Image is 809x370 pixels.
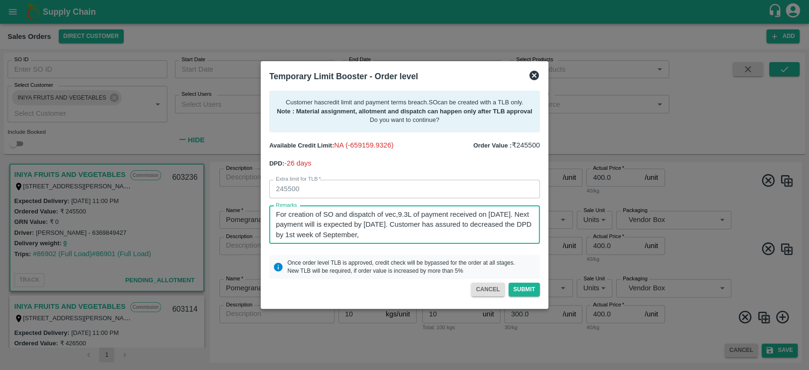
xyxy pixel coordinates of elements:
[277,98,532,107] p: Customer has credit limit and payment terms breach . SO can be created with a TLB only.
[287,259,515,275] p: Once order level TLB is approved, credit check will be bypassed for the order at all stages. New ...
[276,202,297,209] label: Remarks
[269,142,334,149] b: Available Credit Limit:
[276,176,321,183] label: Extra limit for TLB
[471,283,504,296] button: CANCEL
[277,116,532,125] p: Do you want to continue?
[269,180,540,198] input: Enter value
[334,141,393,149] span: NA (-659159.9326)
[284,159,311,167] span: -26 days
[269,72,418,81] b: Temporary Limit Booster - Order level
[511,141,540,149] span: ₹ 245500
[473,142,511,149] b: Order Value :
[276,210,533,240] textarea: For creation of SO and dispatch of vec,9.3L of payment received on [DATE]. Next payment will is e...
[277,107,532,116] p: Note : Material assignment, allotment and dispatch can happen only after TLB approval
[269,160,284,167] b: DPD:
[509,283,540,296] button: Submit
